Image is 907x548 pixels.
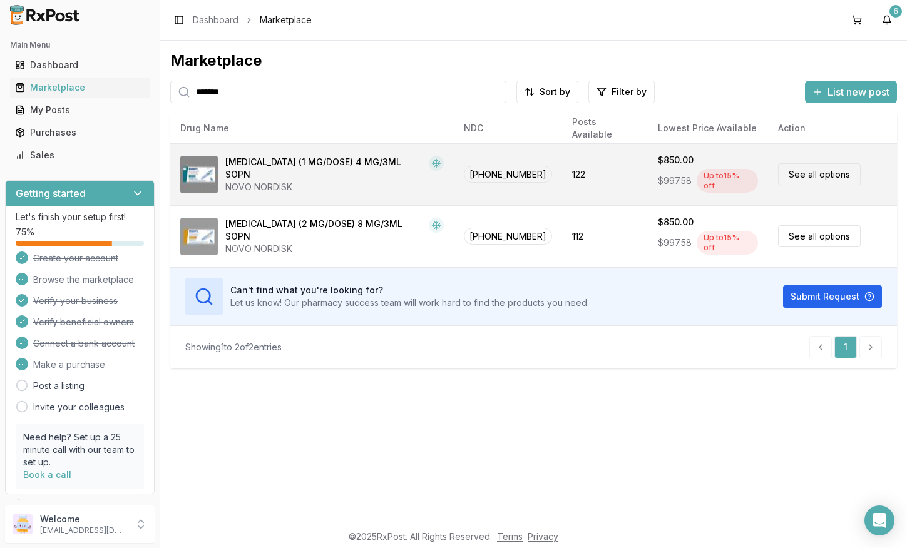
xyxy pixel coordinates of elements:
nav: pagination [809,336,882,358]
a: Post a listing [33,380,85,392]
button: Purchases [5,123,155,143]
p: Welcome [40,513,127,525]
button: My Posts [5,100,155,120]
img: Ozempic (2 MG/DOSE) 8 MG/3ML SOPN [180,218,218,255]
a: Marketplace [10,76,150,99]
h3: Getting started [16,186,86,201]
nav: breadcrumb [193,14,312,26]
span: Filter by [612,86,647,98]
div: Showing 1 to 2 of 2 entries [185,341,282,353]
a: My Posts [10,99,150,121]
div: Dashboard [15,59,145,71]
span: [PHONE_NUMBER] [464,228,552,245]
h2: Main Menu [10,40,150,50]
div: NOVO NORDISK [225,243,444,255]
button: Submit Request [783,285,882,308]
a: Dashboard [193,14,238,26]
div: 6 [889,5,902,18]
div: Purchases [15,126,145,139]
span: Marketplace [260,14,312,26]
button: Sort by [516,81,578,103]
h3: Can't find what you're looking for? [230,284,589,297]
div: $850.00 [658,154,694,166]
a: See all options [778,163,861,185]
span: $997.58 [658,175,692,187]
div: $850.00 [658,216,694,228]
a: Invite your colleagues [33,401,125,414]
span: 75 % [16,226,34,238]
span: Sort by [540,86,570,98]
button: Filter by [588,81,655,103]
img: RxPost Logo [5,5,85,25]
div: Marketplace [170,51,897,71]
td: 122 [562,143,648,205]
a: Purchases [10,121,150,144]
span: Verify your business [33,295,118,307]
span: List new post [828,84,889,99]
span: Connect a bank account [33,337,135,350]
th: Posts Available [562,113,648,143]
th: Action [768,113,897,143]
th: Lowest Price Available [648,113,768,143]
button: Sales [5,145,155,165]
p: Let's finish your setup first! [16,211,144,223]
a: Privacy [528,531,558,542]
div: Open Intercom Messenger [864,505,894,535]
div: My Posts [15,104,145,116]
button: Dashboard [5,55,155,75]
button: 6 [877,10,897,30]
div: Sales [15,149,145,161]
a: 1 [834,336,857,358]
span: Verify beneficial owners [33,316,134,328]
p: [EMAIL_ADDRESS][DOMAIN_NAME] [40,525,127,535]
div: NOVO NORDISK [225,181,444,193]
div: [MEDICAL_DATA] (2 MG/DOSE) 8 MG/3ML SOPN [225,218,424,243]
td: 112 [562,205,648,267]
div: Up to 15 % off [697,169,758,193]
a: List new post [805,87,897,99]
div: Up to 15 % off [697,231,758,255]
div: Marketplace [15,81,145,94]
span: Make a purchase [33,358,105,371]
img: Ozempic (1 MG/DOSE) 4 MG/3ML SOPN [180,156,218,193]
p: Let us know! Our pharmacy success team will work hard to find the products you need. [230,297,589,309]
th: NDC [454,113,562,143]
th: Drug Name [170,113,454,143]
button: List new post [805,81,897,103]
span: Browse the marketplace [33,273,134,286]
img: User avatar [13,514,33,534]
button: Support [5,494,155,517]
a: Sales [10,144,150,166]
span: $997.58 [658,236,692,249]
p: Need help? Set up a 25 minute call with our team to set up. [23,431,136,469]
span: [PHONE_NUMBER] [464,166,552,183]
span: Create your account [33,252,118,265]
a: Book a call [23,469,71,480]
a: Terms [497,531,523,542]
button: Marketplace [5,78,155,98]
div: [MEDICAL_DATA] (1 MG/DOSE) 4 MG/3ML SOPN [225,156,424,181]
a: Dashboard [10,54,150,76]
a: See all options [778,225,861,247]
